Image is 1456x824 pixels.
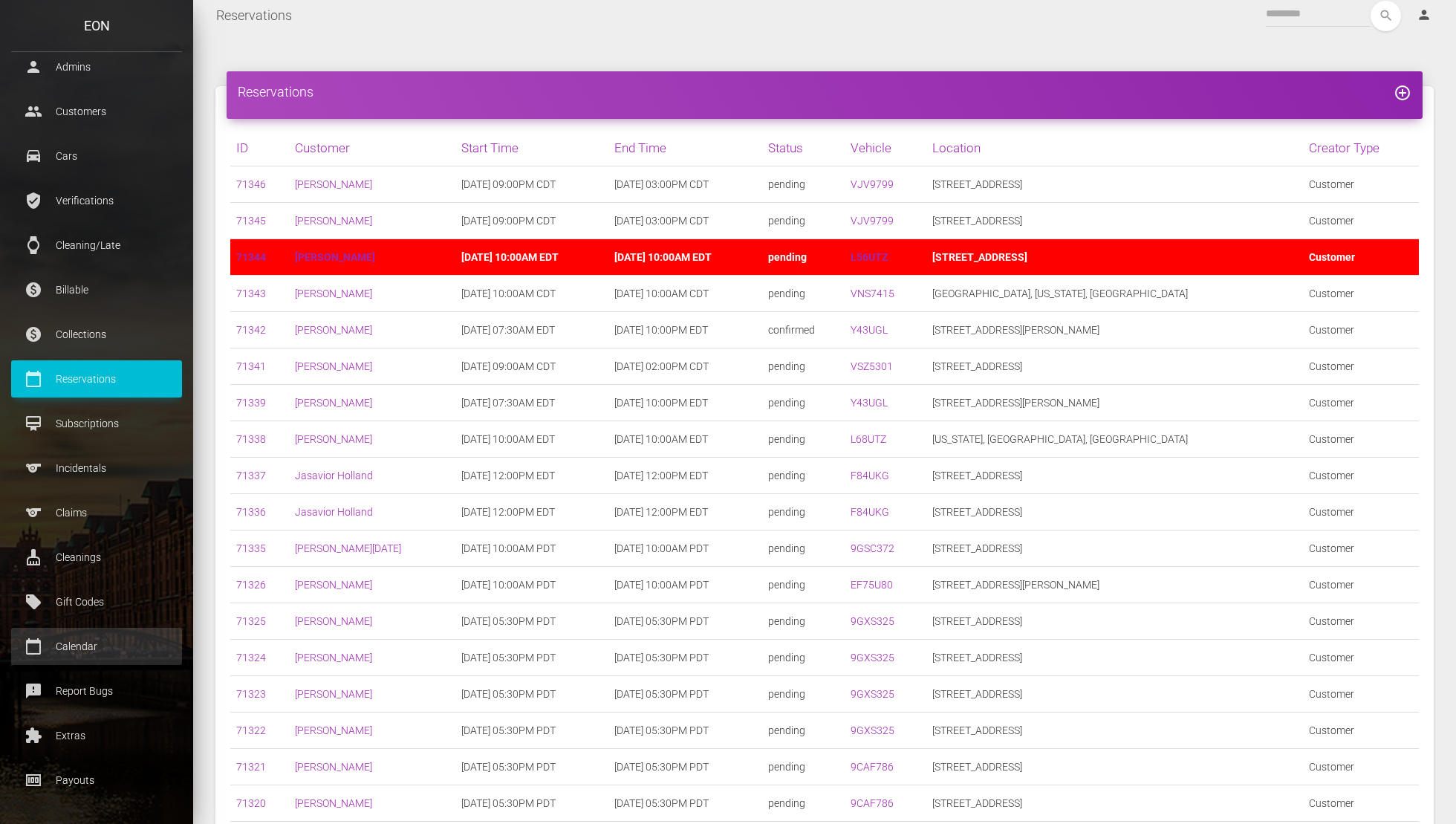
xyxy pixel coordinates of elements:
a: 9GXS325 [851,615,894,627]
td: Customer [1303,531,1419,567]
td: [DATE] 12:00PM EDT [455,458,609,494]
p: Admins [22,56,171,78]
a: 71337 [236,470,266,481]
td: Customer [1303,203,1419,239]
td: [STREET_ADDRESS] [926,749,1303,785]
a: 71323 [236,688,266,700]
a: watch Cleaning/Late [11,227,182,264]
td: [DATE] 10:00PM EDT [608,312,762,348]
td: Customer [1303,603,1419,640]
a: 71326 [236,579,266,591]
a: 71324 [236,652,266,664]
td: [STREET_ADDRESS][PERSON_NAME] [926,567,1303,603]
a: Y43UGL [851,397,888,409]
td: [DATE] 09:00AM CDT [455,348,609,385]
a: Jasavior Holland [295,470,373,481]
td: Customer [1303,785,1419,822]
a: L56UTZ [851,251,888,263]
td: pending [762,458,845,494]
a: local_offer Gift Codes [11,583,182,620]
td: [STREET_ADDRESS] [926,785,1303,822]
td: pending [762,203,845,239]
td: Customer [1303,239,1419,276]
td: pending [762,385,845,421]
td: [STREET_ADDRESS] [926,494,1303,531]
a: person Admins [11,48,182,85]
td: Customer [1303,494,1419,531]
a: [PERSON_NAME] [295,251,375,263]
td: [STREET_ADDRESS] [926,640,1303,676]
td: Customer [1303,640,1419,676]
a: [PERSON_NAME] [295,615,372,627]
a: 71335 [236,542,266,554]
td: [DATE] 03:00PM CDT [608,166,762,203]
td: [DATE] 05:30PM PDT [455,749,609,785]
td: [STREET_ADDRESS] [926,531,1303,567]
td: pending [762,348,845,385]
p: Collections [22,323,171,346]
a: person [1405,1,1445,30]
td: [STREET_ADDRESS] [926,713,1303,749]
td: pending [762,531,845,567]
a: 9CAF786 [851,797,894,809]
td: [DATE] 09:00PM CDT [455,203,609,239]
td: [DATE] 05:30PM PDT [608,785,762,822]
a: [PERSON_NAME] [295,215,372,227]
td: [DATE] 10:00AM PDT [455,567,609,603]
td: pending [762,276,845,312]
td: Customer [1303,421,1419,458]
a: 71336 [236,506,266,518]
a: [PERSON_NAME] [295,761,372,773]
p: Cleaning/Late [22,234,171,256]
th: ID [230,130,289,166]
td: [DATE] 07:30AM EDT [455,312,609,348]
a: F84UKG [851,470,889,481]
a: money Payouts [11,762,182,799]
td: Customer [1303,166,1419,203]
td: [DATE] 10:00AM EDT [608,239,762,276]
a: [PERSON_NAME] [295,797,372,809]
td: [DATE] 05:30PM PDT [455,713,609,749]
a: 71343 [236,288,266,299]
a: 71325 [236,615,266,627]
td: [STREET_ADDRESS] [926,676,1303,713]
a: [PERSON_NAME] [295,688,372,700]
a: 71341 [236,360,266,372]
a: VNS7415 [851,288,894,299]
a: 9GSC372 [851,542,894,554]
p: Extras [22,724,171,747]
a: Jasavior Holland [295,506,373,518]
td: [DATE] 03:00PM CDT [608,203,762,239]
a: [PERSON_NAME] [295,178,372,190]
td: pending [762,494,845,531]
td: [STREET_ADDRESS] [926,603,1303,640]
p: Payouts [22,769,171,791]
p: Cleanings [22,546,171,568]
a: calendar_today Reservations [11,360,182,398]
td: Customer [1303,312,1419,348]
p: Customers [22,100,171,123]
a: 71320 [236,797,266,809]
a: VJV9799 [851,215,894,227]
a: verified_user Verifications [11,182,182,219]
p: Claims [22,502,171,524]
td: [STREET_ADDRESS] [926,239,1303,276]
a: people Customers [11,93,182,130]
a: 71345 [236,215,266,227]
td: [DATE] 05:30PM PDT [608,713,762,749]
a: [PERSON_NAME] [295,433,372,445]
a: feedback Report Bugs [11,672,182,710]
a: [PERSON_NAME] [295,579,372,591]
td: pending [762,785,845,822]
th: End Time [608,130,762,166]
th: Customer [289,130,455,166]
a: F84UKG [851,506,889,518]
a: add_circle_outline [1394,84,1411,100]
td: [DATE] 05:30PM PDT [608,603,762,640]
td: [DATE] 10:00AM PDT [455,531,609,567]
a: VJV9799 [851,178,894,190]
th: Creator Type [1303,130,1419,166]
a: 71346 [236,178,266,190]
p: Cars [22,145,171,167]
a: 71322 [236,724,266,736]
